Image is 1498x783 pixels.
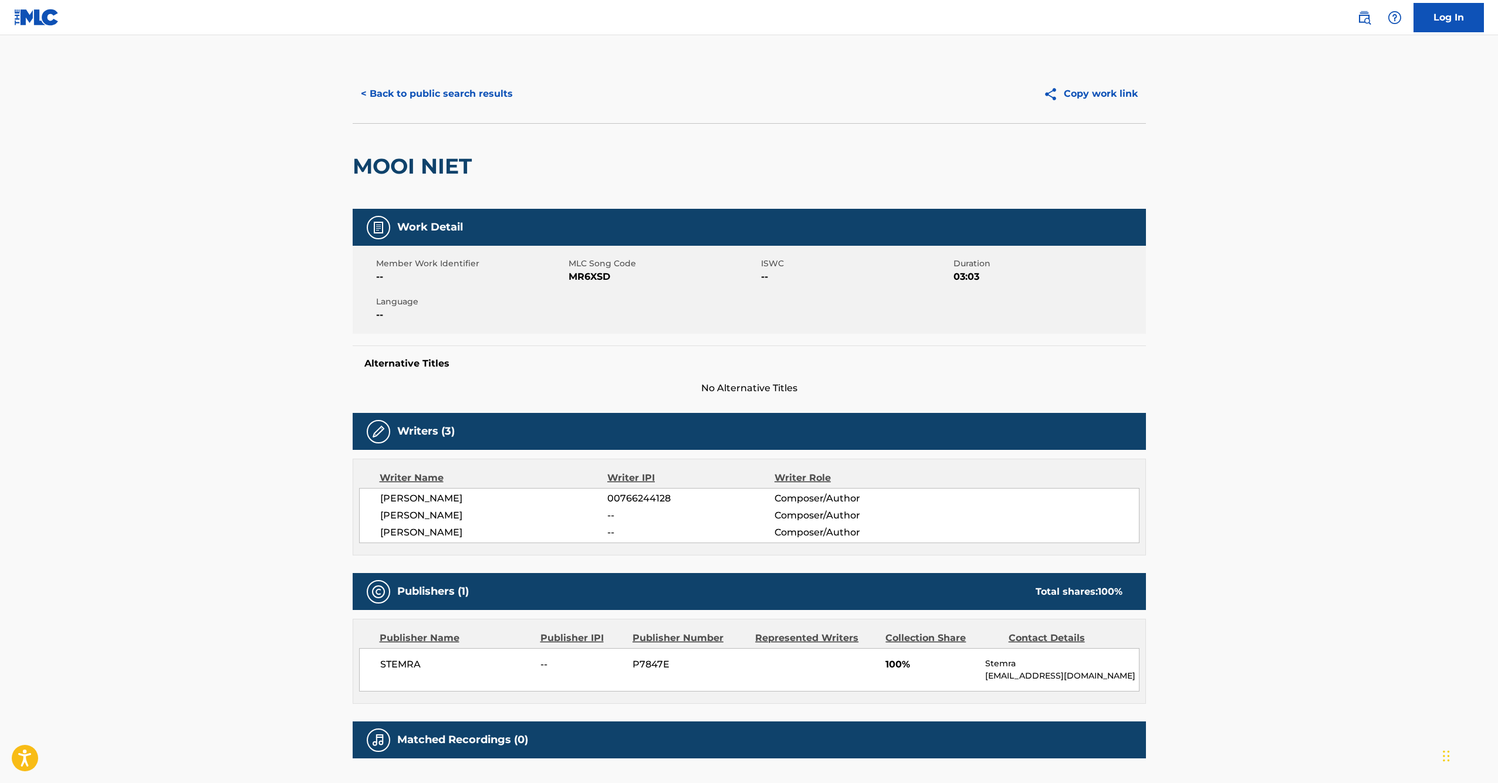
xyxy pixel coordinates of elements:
div: Publisher IPI [540,631,624,645]
span: [PERSON_NAME] [380,492,608,506]
p: [EMAIL_ADDRESS][DOMAIN_NAME] [985,670,1138,682]
h5: Writers (3) [397,425,455,438]
button: < Back to public search results [353,79,521,109]
div: Publisher Name [380,631,532,645]
img: MLC Logo [14,9,59,26]
span: Composer/Author [775,526,926,540]
button: Copy work link [1035,79,1146,109]
img: Work Detail [371,221,386,235]
span: P7847E [633,657,746,672]
div: Contact Details [1009,631,1122,645]
iframe: Chat Widget [1439,727,1498,783]
div: Collection Share [885,631,999,645]
div: Represented Writers [755,631,877,645]
span: [PERSON_NAME] [380,526,608,540]
span: No Alternative Titles [353,381,1146,395]
span: -- [376,308,566,322]
span: 100% [885,657,976,672]
a: Public Search [1352,6,1376,29]
span: Member Work Identifier [376,257,566,270]
img: Publishers [371,585,386,599]
span: -- [761,270,951,284]
span: Language [376,296,566,308]
span: -- [607,509,774,523]
h2: MOOI NIET [353,153,478,179]
span: Duration [953,257,1143,270]
span: Composer/Author [775,492,926,506]
img: help [1388,11,1402,25]
img: Writers [371,425,386,439]
span: 100 % [1098,586,1122,597]
span: STEMRA [380,657,532,672]
span: -- [376,270,566,284]
h5: Alternative Titles [364,358,1134,370]
img: search [1357,11,1371,25]
p: Stemra [985,657,1138,670]
span: ISWC [761,257,951,270]
img: Copy work link [1043,87,1064,101]
h5: Publishers (1) [397,585,469,598]
span: MLC Song Code [569,257,758,270]
span: Composer/Author [775,509,926,523]
span: 00766244128 [607,492,774,506]
div: Publisher Number [633,631,746,645]
span: -- [607,526,774,540]
div: Writer Role [775,471,926,485]
span: [PERSON_NAME] [380,509,608,523]
div: Writer IPI [607,471,775,485]
h5: Matched Recordings (0) [397,733,528,747]
span: -- [540,657,624,672]
div: Drag [1443,738,1450,774]
h5: Work Detail [397,221,463,234]
div: Total shares: [1036,585,1122,599]
div: Writer Name [380,471,608,485]
span: MR6XSD [569,270,758,284]
span: 03:03 [953,270,1143,284]
img: Matched Recordings [371,733,386,747]
a: Log In [1414,3,1484,32]
div: Help [1383,6,1406,29]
